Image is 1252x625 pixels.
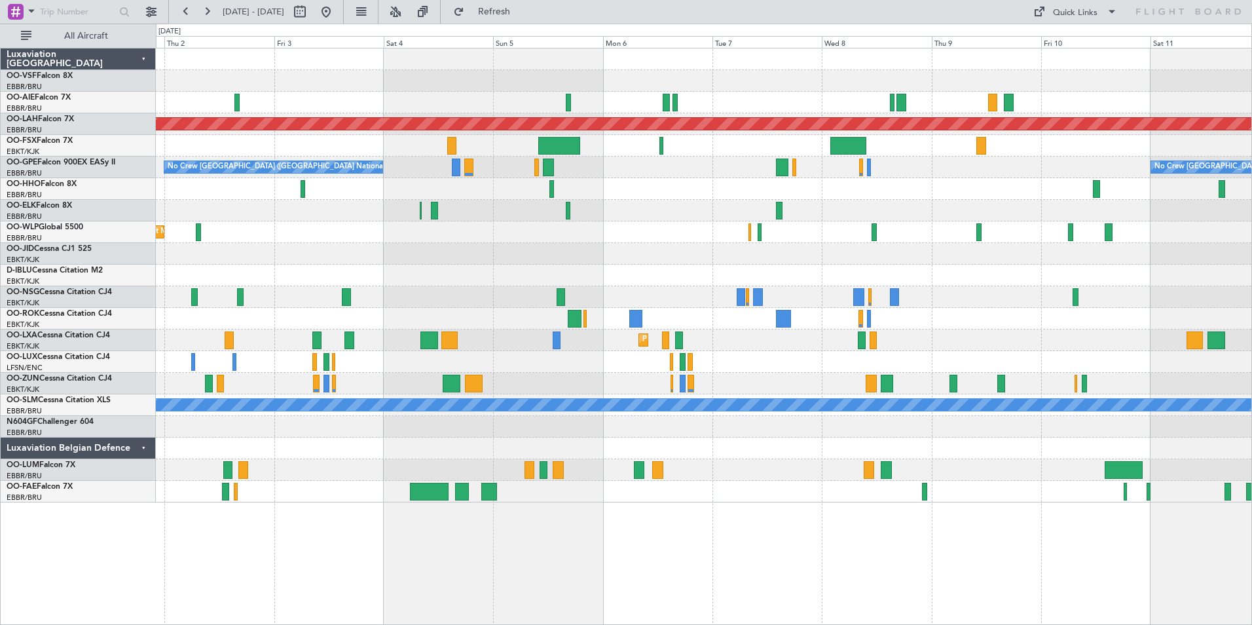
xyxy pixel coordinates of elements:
a: D-IBLUCessna Citation M2 [7,267,103,275]
span: OO-JID [7,245,34,253]
a: OO-ELKFalcon 8X [7,202,72,210]
span: OO-NSG [7,288,39,296]
a: OO-JIDCessna CJ1 525 [7,245,92,253]
a: EBBR/BRU [7,125,42,135]
a: OO-SLMCessna Citation XLS [7,396,111,404]
a: LFSN/ENC [7,363,43,373]
a: OO-VSFFalcon 8X [7,72,73,80]
a: EBBR/BRU [7,104,42,113]
div: Planned Maint Kortrijk-[GEOGRAPHIC_DATA] [642,330,795,350]
a: OO-WLPGlobal 5500 [7,223,83,231]
span: OO-HHO [7,180,41,188]
div: Wed 8 [822,36,931,48]
div: Fri 10 [1041,36,1151,48]
a: EBKT/KJK [7,255,39,265]
a: OO-FSXFalcon 7X [7,137,73,145]
span: D-IBLU [7,267,32,275]
span: OO-AIE [7,94,35,102]
div: Planned Maint Milan (Linate) [111,222,205,242]
a: EBKT/KJK [7,147,39,157]
span: N604GF [7,418,37,426]
span: OO-SLM [7,396,38,404]
a: OO-GPEFalcon 900EX EASy II [7,159,115,166]
span: OO-ZUN [7,375,39,383]
span: OO-GPE [7,159,37,166]
span: Refresh [467,7,522,16]
span: OO-FSX [7,137,37,145]
span: OO-FAE [7,483,37,491]
a: EBBR/BRU [7,428,42,438]
a: EBBR/BRU [7,471,42,481]
a: OO-AIEFalcon 7X [7,94,71,102]
div: Sun 5 [493,36,602,48]
span: OO-LXA [7,331,37,339]
a: EBKT/KJK [7,276,39,286]
div: No Crew [GEOGRAPHIC_DATA] ([GEOGRAPHIC_DATA] National) [168,157,387,177]
a: N604GFChallenger 604 [7,418,94,426]
a: EBBR/BRU [7,168,42,178]
a: EBBR/BRU [7,190,42,200]
div: Sat 4 [384,36,493,48]
div: Quick Links [1053,7,1097,20]
a: OO-ZUNCessna Citation CJ4 [7,375,112,383]
span: OO-WLP [7,223,39,231]
div: [DATE] [158,26,181,37]
span: OO-LAH [7,115,38,123]
a: OO-HHOFalcon 8X [7,180,77,188]
a: OO-NSGCessna Citation CJ4 [7,288,112,296]
a: OO-ROKCessna Citation CJ4 [7,310,112,318]
a: EBBR/BRU [7,233,42,243]
a: OO-LAHFalcon 7X [7,115,74,123]
a: EBKT/KJK [7,385,39,394]
span: OO-VSF [7,72,37,80]
a: EBKT/KJK [7,298,39,308]
a: OO-LUXCessna Citation CJ4 [7,353,110,361]
span: OO-ROK [7,310,39,318]
a: EBBR/BRU [7,212,42,221]
div: Thu 9 [932,36,1041,48]
a: EBBR/BRU [7,406,42,416]
span: OO-LUX [7,353,37,361]
a: EBBR/BRU [7,82,42,92]
div: Tue 7 [712,36,822,48]
a: EBKT/KJK [7,320,39,330]
button: All Aircraft [14,26,142,47]
div: Fri 3 [274,36,384,48]
a: OO-LUMFalcon 7X [7,461,75,469]
span: OO-LUM [7,461,39,469]
a: EBKT/KJK [7,341,39,351]
a: EBBR/BRU [7,493,42,502]
a: OO-FAEFalcon 7X [7,483,73,491]
div: Thu 2 [164,36,274,48]
span: [DATE] - [DATE] [223,6,284,18]
a: OO-LXACessna Citation CJ4 [7,331,110,339]
button: Refresh [447,1,526,22]
span: All Aircraft [34,31,138,41]
div: Mon 6 [603,36,712,48]
span: OO-ELK [7,202,36,210]
input: Trip Number [40,2,115,22]
button: Quick Links [1027,1,1124,22]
